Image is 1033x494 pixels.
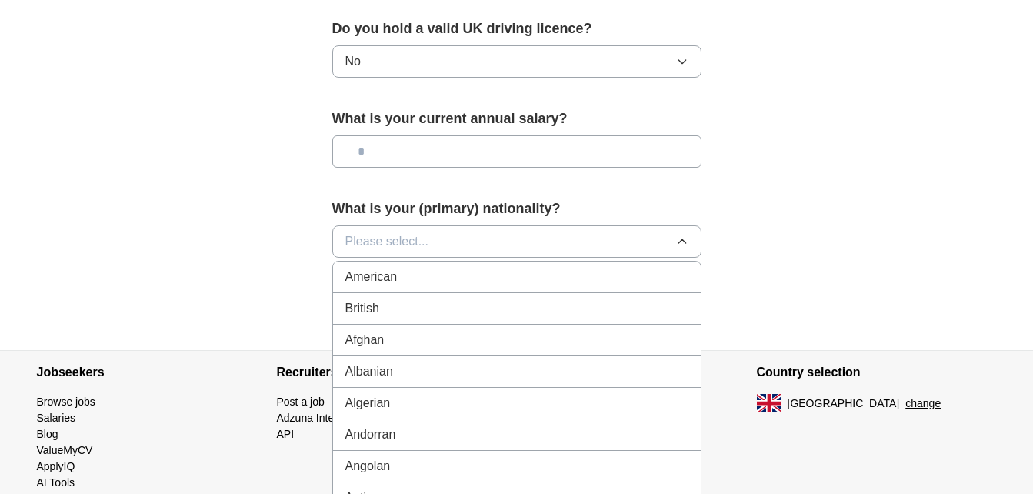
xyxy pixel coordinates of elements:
a: Browse jobs [37,396,95,408]
a: Blog [37,428,58,440]
span: Afghan [345,331,385,349]
span: [GEOGRAPHIC_DATA] [788,396,900,412]
a: Salaries [37,412,76,424]
span: British [345,299,379,318]
img: UK flag [757,394,781,412]
a: ApplyIQ [37,460,75,472]
a: API [277,428,295,440]
span: Please select... [345,232,429,251]
h4: Country selection [757,351,997,394]
button: Please select... [332,225,701,258]
span: American [345,268,398,286]
button: No [332,45,701,78]
a: ValueMyCV [37,444,93,456]
button: change [905,396,941,412]
label: What is your current annual salary? [332,108,701,129]
span: Andorran [345,426,396,444]
label: What is your (primary) nationality? [332,199,701,219]
a: Post a job [277,396,325,408]
span: Angolan [345,457,391,476]
a: Adzuna Intelligence [277,412,371,424]
span: No [345,52,361,71]
a: AI Tools [37,476,75,489]
span: Albanian [345,362,393,381]
span: Algerian [345,394,391,412]
label: Do you hold a valid UK driving licence? [332,18,701,39]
